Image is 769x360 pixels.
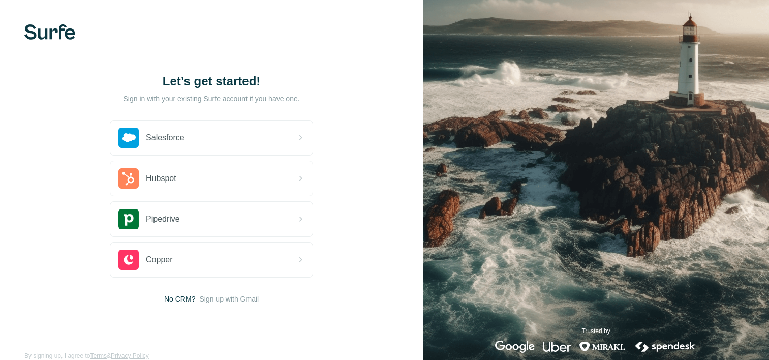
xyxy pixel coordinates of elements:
[110,73,313,89] h1: Let’s get started!
[146,132,184,144] span: Salesforce
[579,341,626,353] img: mirakl's logo
[581,326,610,336] p: Trusted by
[543,341,571,353] img: uber's logo
[495,341,535,353] img: google's logo
[124,94,300,104] p: Sign in with your existing Surfe account if you have one.
[118,168,139,189] img: hubspot's logo
[146,254,172,266] span: Copper
[199,294,259,304] button: Sign up with Gmail
[118,209,139,229] img: pipedrive's logo
[146,213,180,225] span: Pipedrive
[146,172,176,185] span: Hubspot
[634,341,697,353] img: spendesk's logo
[90,352,107,359] a: Terms
[164,294,195,304] span: No CRM?
[118,250,139,270] img: copper's logo
[111,352,149,359] a: Privacy Policy
[24,24,75,40] img: Surfe's logo
[118,128,139,148] img: salesforce's logo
